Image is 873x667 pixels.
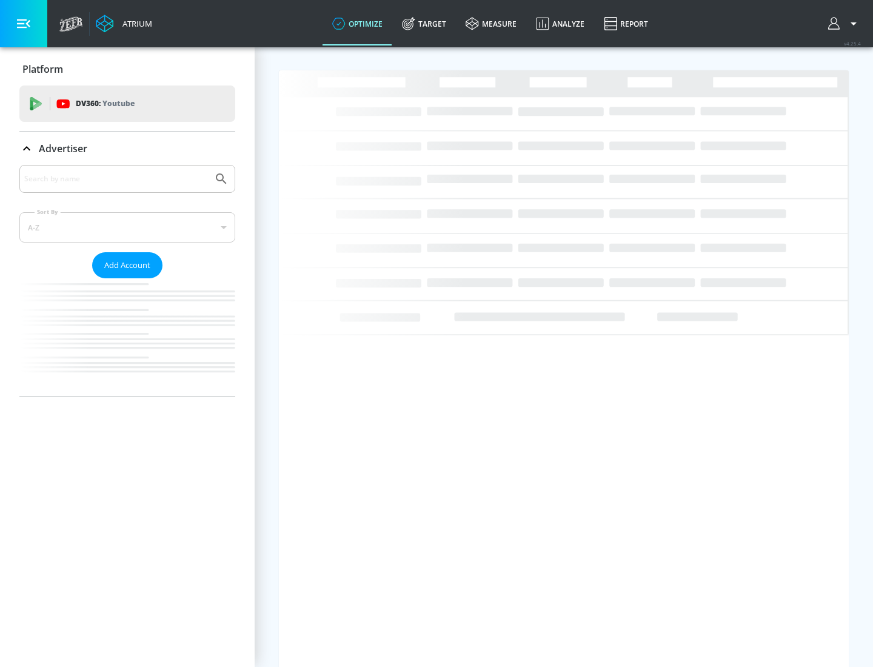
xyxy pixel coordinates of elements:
span: Add Account [104,258,150,272]
div: Advertiser [19,132,235,166]
p: DV360: [76,97,135,110]
div: Atrium [118,18,152,29]
nav: list of Advertiser [19,278,235,396]
a: Analyze [526,2,594,45]
p: Youtube [102,97,135,110]
span: v 4.25.4 [844,40,861,47]
div: A-Z [19,212,235,243]
p: Platform [22,62,63,76]
div: DV360: Youtube [19,85,235,122]
a: optimize [323,2,392,45]
a: Target [392,2,456,45]
div: Platform [19,52,235,86]
a: Atrium [96,15,152,33]
button: Add Account [92,252,162,278]
label: Sort By [35,208,61,216]
p: Advertiser [39,142,87,155]
input: Search by name [24,171,208,187]
a: measure [456,2,526,45]
a: Report [594,2,658,45]
div: Advertiser [19,165,235,396]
